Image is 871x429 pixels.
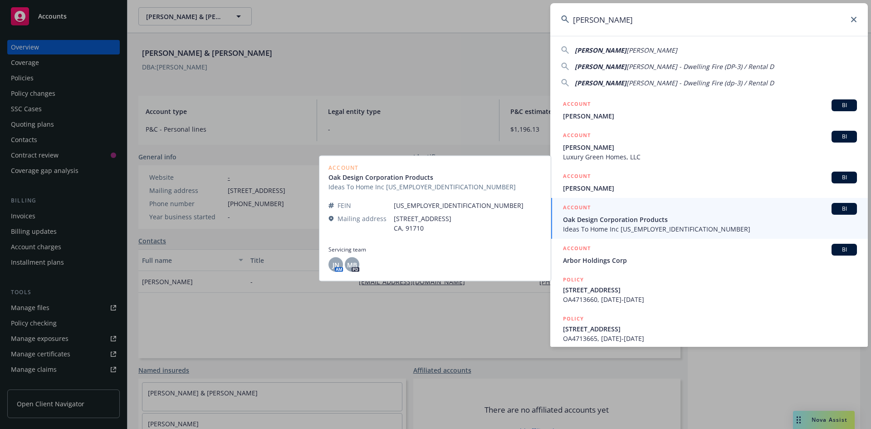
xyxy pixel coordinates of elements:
h5: ACCOUNT [563,244,591,255]
span: Ideas To Home Inc [US_EMPLOYER_IDENTIFICATION_NUMBER] [563,224,857,234]
h5: ACCOUNT [563,172,591,182]
h5: ACCOUNT [563,99,591,110]
a: ACCOUNTBI[PERSON_NAME] [550,167,868,198]
span: BI [835,246,853,254]
span: [PERSON_NAME] [563,143,857,152]
span: BI [835,101,853,109]
span: [PERSON_NAME] [575,79,626,87]
h5: ACCOUNT [563,203,591,214]
span: [PERSON_NAME] - Dwelling Fire (dp-3) / Rental D [626,79,774,87]
span: [PERSON_NAME] [563,111,857,121]
span: Arbor Holdings Corp [563,256,857,265]
span: [PERSON_NAME] [575,46,626,54]
span: [STREET_ADDRESS] [563,324,857,334]
span: Oak Design Corporation Products [563,215,857,224]
span: [PERSON_NAME] [626,46,677,54]
span: Luxury Green Homes, LLC [563,152,857,162]
input: Search... [550,3,868,36]
a: ACCOUNTBIArbor Holdings Corp [550,239,868,270]
a: ACCOUNTBI[PERSON_NAME] [550,94,868,126]
h5: ACCOUNT [563,131,591,142]
span: BI [835,133,853,141]
span: BI [835,205,853,213]
a: POLICY[STREET_ADDRESS]OA4713665, [DATE]-[DATE] [550,309,868,348]
h5: POLICY [563,275,584,284]
a: ACCOUNTBIOak Design Corporation ProductsIdeas To Home Inc [US_EMPLOYER_IDENTIFICATION_NUMBER] [550,198,868,239]
span: [STREET_ADDRESS] [563,285,857,295]
h5: POLICY [563,314,584,323]
span: OA4713665, [DATE]-[DATE] [563,334,857,343]
span: BI [835,173,853,182]
a: POLICY[STREET_ADDRESS]OA4713660, [DATE]-[DATE] [550,270,868,309]
span: OA4713660, [DATE]-[DATE] [563,295,857,304]
span: [PERSON_NAME] [563,183,857,193]
span: [PERSON_NAME] [575,62,626,71]
span: [PERSON_NAME] - Dwelling Fire (DP-3) / Rental D [626,62,774,71]
a: ACCOUNTBI[PERSON_NAME]Luxury Green Homes, LLC [550,126,868,167]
